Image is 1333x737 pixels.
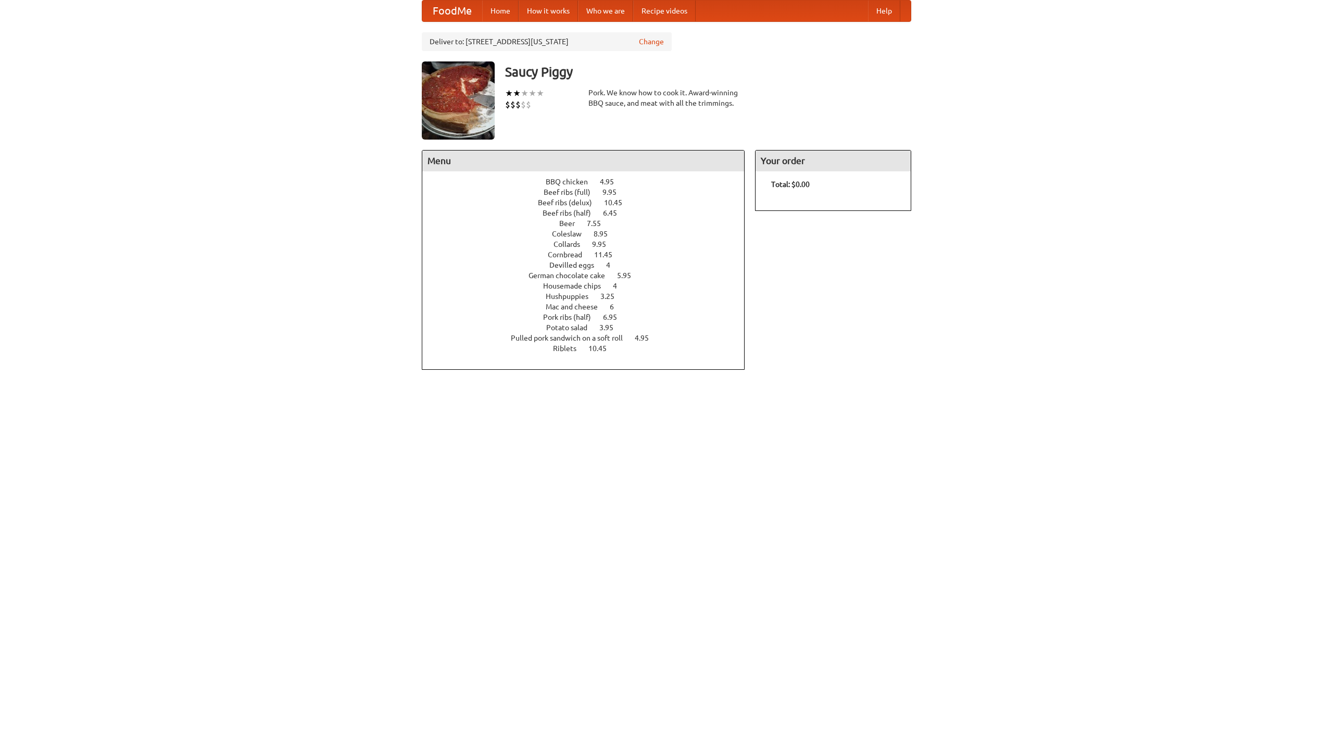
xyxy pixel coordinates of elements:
a: Home [482,1,519,21]
h4: Menu [422,151,744,171]
a: Beef ribs (delux) 10.45 [538,198,642,207]
span: 8.95 [594,230,618,238]
span: 4.95 [600,178,624,186]
a: Cornbread 11.45 [548,251,632,259]
a: Devilled eggs 4 [549,261,630,269]
li: ★ [505,88,513,99]
span: Hushpuppies [546,292,599,301]
span: Pork ribs (half) [543,313,601,321]
a: Potato salad 3.95 [546,323,633,332]
span: Housemade chips [543,282,611,290]
a: Riblets 10.45 [553,344,626,353]
span: 6 [610,303,624,311]
a: Pulled pork sandwich on a soft roll 4.95 [511,334,668,342]
span: 11.45 [594,251,623,259]
li: ★ [529,88,536,99]
div: Deliver to: [STREET_ADDRESS][US_STATE] [422,32,672,51]
a: Beef ribs (half) 6.45 [543,209,636,217]
a: German chocolate cake 5.95 [529,271,650,280]
span: BBQ chicken [546,178,598,186]
span: Mac and cheese [546,303,608,311]
span: German chocolate cake [529,271,615,280]
li: $ [521,99,526,110]
div: Pork. We know how to cook it. Award-winning BBQ sauce, and meat with all the trimmings. [588,88,745,108]
span: 6.45 [603,209,627,217]
li: ★ [521,88,529,99]
a: Collards 9.95 [554,240,625,248]
a: Mac and cheese 6 [546,303,633,311]
li: $ [505,99,510,110]
span: Pulled pork sandwich on a soft roll [511,334,633,342]
a: Pork ribs (half) 6.95 [543,313,636,321]
span: Beef ribs (full) [544,188,601,196]
span: Beef ribs (delux) [538,198,602,207]
a: Hushpuppies 3.25 [546,292,634,301]
a: FoodMe [422,1,482,21]
span: Beer [559,219,585,228]
h3: Saucy Piggy [505,61,911,82]
span: 9.95 [602,188,627,196]
a: Beef ribs (full) 9.95 [544,188,636,196]
b: Total: $0.00 [771,180,810,189]
a: Help [868,1,900,21]
span: 4 [606,261,621,269]
a: Change [639,36,664,47]
span: Coleslaw [552,230,592,238]
li: $ [526,99,531,110]
span: Potato salad [546,323,598,332]
a: Beer 7.55 [559,219,620,228]
span: 6.95 [603,313,627,321]
span: Beef ribs (half) [543,209,601,217]
img: angular.jpg [422,61,495,140]
span: Devilled eggs [549,261,605,269]
span: 4.95 [635,334,659,342]
span: Collards [554,240,590,248]
a: Who we are [578,1,633,21]
span: 10.45 [588,344,617,353]
span: Cornbread [548,251,593,259]
a: Recipe videos [633,1,696,21]
span: 5.95 [617,271,642,280]
span: 3.25 [600,292,625,301]
span: 9.95 [592,240,617,248]
span: 4 [613,282,627,290]
li: ★ [536,88,544,99]
li: ★ [513,88,521,99]
li: $ [510,99,515,110]
a: Coleslaw 8.95 [552,230,627,238]
li: $ [515,99,521,110]
span: 3.95 [599,323,624,332]
a: How it works [519,1,578,21]
span: 10.45 [604,198,633,207]
a: Housemade chips 4 [543,282,636,290]
span: 7.55 [587,219,611,228]
a: BBQ chicken 4.95 [546,178,633,186]
span: Riblets [553,344,587,353]
h4: Your order [756,151,911,171]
